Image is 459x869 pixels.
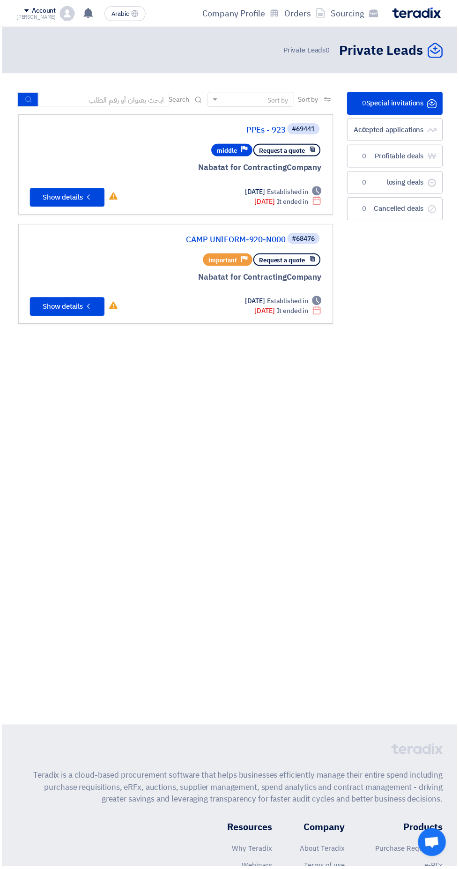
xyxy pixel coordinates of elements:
font: [DATE] [256,198,276,208]
button: Show details [30,298,105,317]
a: Open chat [420,832,448,860]
a: Orders [283,2,329,24]
font: Private Leads [341,41,425,60]
font: It ended in [278,198,310,208]
a: losing deals0 [348,172,444,195]
font: middle [218,147,238,156]
font: Request a quote [260,257,306,266]
font: Special invitations [368,98,425,109]
font: 0 [364,100,368,107]
button: Show details [30,189,105,208]
font: Company [288,163,323,174]
font: Company [305,824,346,838]
button: Arabic [105,6,146,21]
a: Special invitations0 [348,92,444,115]
font: [PERSON_NAME] [16,13,56,21]
a: Accepted applications0 [348,119,444,142]
font: 0 [327,45,331,55]
font: 0 [364,153,368,160]
img: Teradix logo [394,7,443,18]
font: [DATE] [246,297,266,307]
font: Products [405,824,444,838]
font: Account [32,6,56,15]
font: 0 [364,180,368,187]
font: 0 [364,127,368,134]
a: CAMP UNIFORM-920-N000 [99,237,287,245]
font: PPEs - 923 [247,125,287,136]
font: It ended in [278,307,310,317]
font: Nabatat for Contracting [199,273,288,284]
font: Company Profile [203,7,266,20]
font: losing deals [388,178,425,188]
font: Cancelled deals [375,204,425,215]
font: Nabatat for Contracting [199,163,288,174]
font: Request a quote [260,147,306,156]
font: #68476 [293,235,316,245]
font: Resources [228,824,273,838]
a: About Teradix [301,847,346,857]
font: Sort by [269,96,289,106]
a: Profitable deals0 [348,145,444,168]
font: [DATE] [246,188,266,198]
font: #69441 [293,125,316,134]
a: Why Teradix [233,847,273,857]
a: Purchase Requisition [377,847,444,857]
font: Show details [43,303,83,313]
a: Sourcing [329,2,383,24]
font: Established in [268,188,310,198]
a: PPEs - 923 [99,126,287,135]
font: Company [288,273,323,284]
font: Private Leads [284,45,327,55]
font: important [209,257,238,266]
font: Arabic [112,9,130,18]
font: 0 [364,206,368,213]
font: Sort by [299,95,319,105]
font: Search [170,95,190,105]
font: CAMP UNIFORM-920-N000 [187,235,287,246]
font: Teradix is ​​a cloud-based procurement software that helps businesses efficiently manage their en... [33,772,444,808]
input: ابحث بعنوان أو رقم الطلب [38,93,170,107]
font: Sourcing [332,7,366,20]
img: profile_test.png [60,6,75,21]
font: Profitable deals [377,151,425,162]
font: Show details [43,193,83,203]
font: [DATE] [256,307,276,317]
a: Cancelled deals0 [348,198,444,221]
font: Accepted applications [355,125,425,135]
font: Orders [286,7,312,20]
font: Established in [268,297,310,307]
